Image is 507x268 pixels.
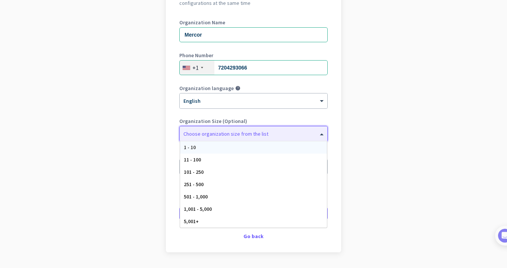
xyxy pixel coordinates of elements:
[179,20,328,25] label: Organization Name
[192,64,199,71] div: +1
[179,53,328,58] label: Phone Number
[184,193,208,200] span: 501 - 1,000
[179,27,328,42] input: What is the name of your organization?
[184,144,196,151] span: 1 - 10
[180,141,327,228] div: Options List
[184,218,199,225] span: 5,001+
[184,206,212,212] span: 1,001 - 5,000
[184,156,201,163] span: 11 - 100
[179,86,234,91] label: Organization language
[179,234,328,239] div: Go back
[235,86,240,91] i: help
[184,169,204,175] span: 101 - 250
[179,60,328,75] input: 201-555-0123
[179,207,328,220] button: Create Organization
[179,151,328,157] label: Organization Time Zone
[179,118,328,124] label: Organization Size (Optional)
[184,181,204,188] span: 251 - 500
